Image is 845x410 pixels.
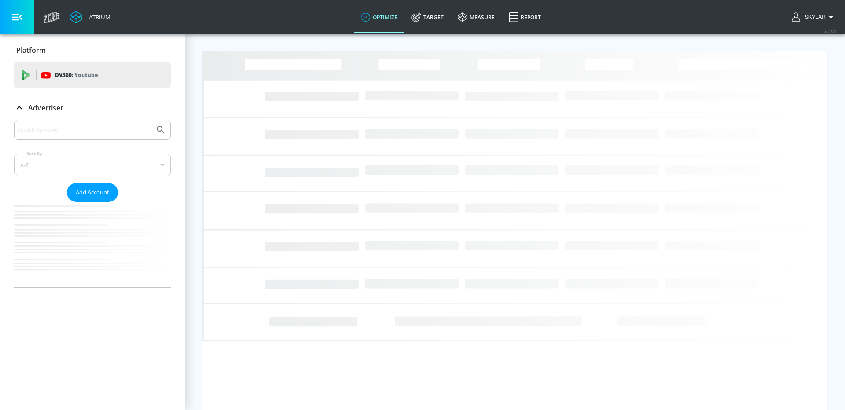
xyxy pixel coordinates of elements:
[14,95,171,120] div: Advertiser
[28,103,63,113] p: Advertiser
[801,14,826,20] span: login as: skylar.britton@zefr.com
[25,151,44,157] label: Sort By
[14,38,171,62] div: Platform
[14,202,171,287] nav: list of Advertiser
[14,120,171,287] div: Advertiser
[14,62,171,88] div: DV360: Youtube
[354,1,404,33] a: optimize
[67,183,118,202] button: Add Account
[74,70,98,80] p: Youtube
[451,1,502,33] a: measure
[18,124,151,135] input: Search by name
[76,187,109,198] span: Add Account
[824,29,836,34] span: v 4.25.2
[14,154,171,176] div: A-Z
[16,45,46,55] p: Platform
[70,11,110,24] a: Atrium
[55,70,98,80] p: DV360:
[85,13,110,21] div: Atrium
[502,1,548,33] a: Report
[404,1,451,33] a: Target
[792,12,836,22] button: Skylar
